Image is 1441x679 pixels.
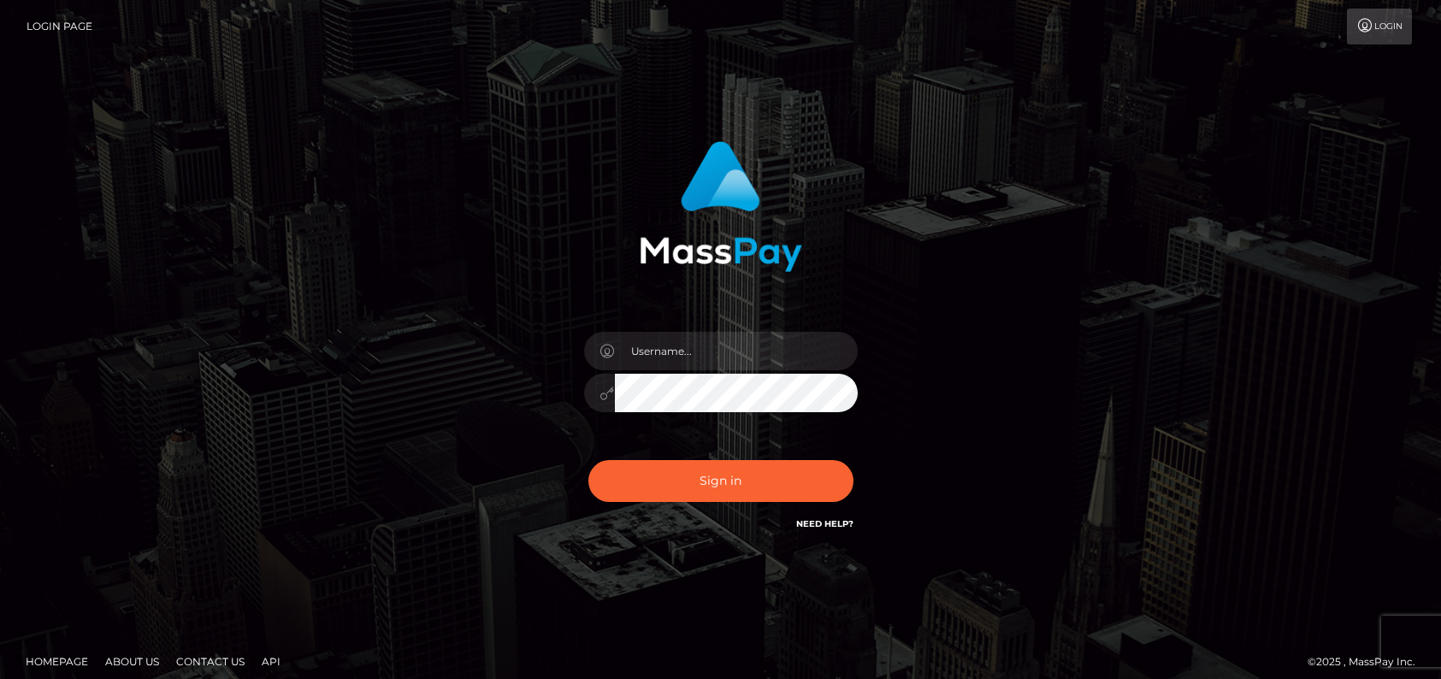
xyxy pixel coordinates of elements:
a: Login [1347,9,1412,44]
input: Username... [615,332,858,370]
img: MassPay Login [640,141,802,272]
a: API [255,648,287,675]
a: Need Help? [796,518,853,529]
div: © 2025 , MassPay Inc. [1308,652,1428,671]
a: Login Page [27,9,92,44]
a: Homepage [19,648,95,675]
a: Contact Us [169,648,251,675]
button: Sign in [588,460,853,502]
a: About Us [98,648,166,675]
